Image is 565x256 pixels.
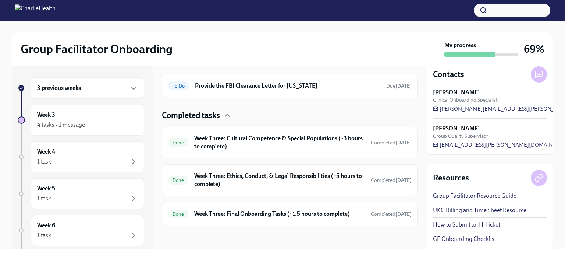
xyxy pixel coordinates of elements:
[371,177,412,184] span: September 10th, 2025 09:19
[168,133,412,152] a: DoneWeek Three: Cultural Competence & Special Populations (~3 hours to complete)Completed[DATE]
[37,194,51,203] div: 1 task
[395,83,412,89] strong: [DATE]
[168,140,188,145] span: Done
[37,231,51,239] div: 1 task
[168,211,188,217] span: Done
[444,41,476,49] strong: My progress
[433,88,480,97] strong: [PERSON_NAME]
[194,134,365,151] h6: Week Three: Cultural Competence & Special Populations (~3 hours to complete)
[37,185,55,193] h6: Week 5
[386,83,412,89] span: Due
[168,171,412,190] a: DoneWeek Three: Ethics, Conduct, & Legal Responsibilities (~5 hours to complete)Completed[DATE]
[168,208,412,220] a: DoneWeek Three: Final Onboarding Tasks (~1.5 hours to complete)Completed[DATE]
[194,210,365,218] h6: Week Three: Final Onboarding Tasks (~1.5 hours to complete)
[168,83,189,89] span: To Do
[15,4,56,16] img: CharlieHealth
[395,211,412,217] strong: [DATE]
[37,148,55,156] h6: Week 4
[18,105,144,136] a: Week 34 tasks • 1 message
[433,235,496,243] a: GF Onboarding Checklist
[433,125,480,133] strong: [PERSON_NAME]
[395,140,412,146] strong: [DATE]
[195,82,380,90] h6: Provide the FBI Clearance Letter for [US_STATE]
[524,42,544,56] h3: 69%
[37,221,55,229] h6: Week 6
[433,206,526,214] a: UKG Billing and Time Sheet Resource
[371,140,412,146] span: Completed
[371,177,412,183] span: Completed
[433,221,500,229] a: How to Submit an IT Ticket
[194,172,365,188] h6: Week Three: Ethics, Conduct, & Legal Responsibilities (~5 hours to complete)
[37,158,51,166] div: 1 task
[37,121,85,129] div: 4 tasks • 1 message
[433,133,488,140] span: Group Quality Supervisor
[371,139,412,146] span: September 9th, 2025 19:37
[433,97,498,104] span: Clinical Onboarding Specialist
[168,80,412,92] a: To DoProvide the FBI Clearance Letter for [US_STATE]Due[DATE]
[371,211,412,218] span: September 10th, 2025 10:01
[37,111,55,119] h6: Week 3
[21,42,173,56] h2: Group Facilitator Onboarding
[31,77,144,99] div: 3 previous weeks
[168,178,188,183] span: Done
[18,215,144,246] a: Week 61 task
[386,83,412,90] span: October 8th, 2025 08:00
[18,141,144,172] a: Week 41 task
[433,172,469,183] h4: Resources
[433,192,516,200] a: Group Facilitator Resource Guide
[395,177,412,183] strong: [DATE]
[433,69,464,80] h4: Contacts
[162,110,220,121] h4: Completed tasks
[162,110,418,121] div: Completed tasks
[371,211,412,217] span: Completed
[37,84,81,92] h6: 3 previous weeks
[18,178,144,209] a: Week 51 task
